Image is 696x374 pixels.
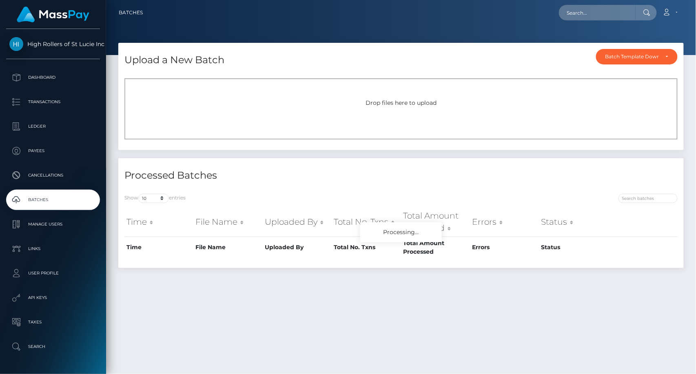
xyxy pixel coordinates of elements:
[470,208,540,237] th: Errors
[559,5,636,20] input: Search...
[6,190,100,210] a: Batches
[6,40,100,48] span: High Rollers of St Lucie Inc
[263,237,332,258] th: Uploaded By
[9,145,97,157] p: Payees
[9,243,97,255] p: Links
[9,71,97,84] p: Dashboard
[6,165,100,186] a: Cancellations
[470,237,540,258] th: Errors
[9,194,97,206] p: Batches
[138,194,169,203] select: Showentries
[9,316,97,328] p: Taxes
[9,120,97,133] p: Ledger
[605,53,659,60] div: Batch Template Download
[401,237,470,258] th: Total Amount Processed
[9,96,97,108] p: Transactions
[124,237,194,258] th: Time
[124,53,224,67] h4: Upload a New Batch
[6,312,100,332] a: Taxes
[6,92,100,112] a: Transactions
[194,237,263,258] th: File Name
[6,336,100,357] a: Search
[9,292,97,304] p: API Keys
[9,218,97,230] p: Manage Users
[9,341,97,353] p: Search
[360,222,442,242] div: Processing...
[9,169,97,181] p: Cancellations
[6,116,100,137] a: Ledger
[539,237,609,258] th: Status
[6,239,100,259] a: Links
[618,194,678,203] input: Search batches
[9,37,23,51] img: High Rollers of St Lucie Inc
[9,267,97,279] p: User Profile
[124,194,186,203] label: Show entries
[6,263,100,283] a: User Profile
[332,237,401,258] th: Total No. Txns
[124,208,194,237] th: Time
[194,208,263,237] th: File Name
[6,67,100,88] a: Dashboard
[17,7,89,22] img: MassPay Logo
[119,4,143,21] a: Batches
[401,208,470,237] th: Total Amount Processed
[596,49,678,64] button: Batch Template Download
[6,214,100,235] a: Manage Users
[366,99,437,106] span: Drop files here to upload
[539,208,609,237] th: Status
[6,141,100,161] a: Payees
[6,288,100,308] a: API Keys
[332,208,401,237] th: Total No. Txns
[124,168,395,183] h4: Processed Batches
[263,208,332,237] th: Uploaded By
